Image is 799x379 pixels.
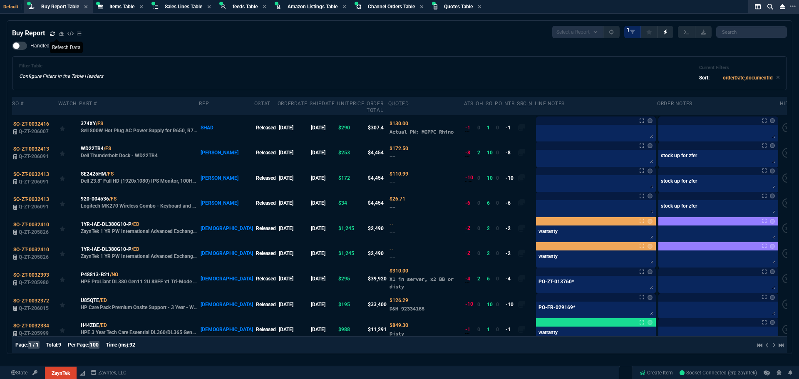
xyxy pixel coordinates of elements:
p: HP Care Pack Premium Onsite Support - 3 Year - Warranty [81,304,198,311]
span: Q-ZT-206091 [19,179,49,185]
div: -8 [465,149,470,157]
span: 0 [496,276,499,282]
div: PO [495,100,502,107]
span: 2 [477,276,480,282]
td: Released [254,191,278,216]
p: Sell 800W Hot Plug AC Power Supply for R650, R750, R6525, R7525 [81,127,198,134]
td: [DEMOGRAPHIC_DATA] [199,216,254,240]
span: 100 [89,342,99,349]
p: Sort: [699,74,710,82]
span: SO-ZT-0032413 [13,196,49,202]
span: SO-ZT-0032334 [13,323,49,329]
abbr: Quoted Cost and Sourcing Notes [388,101,409,107]
td: $172 [337,166,367,191]
td: $34 [337,191,367,216]
p: Logitech MK270 Wireless Combo - Keyboard and mouse set - wireless - 2.4 GHz - English [81,203,198,209]
div: Rep [199,100,209,107]
nx-icon: Close Tab [342,4,346,10]
h4: Buy Report [12,28,45,38]
td: [DATE] [310,191,337,216]
td: $4,454 [367,191,388,216]
a: /ED [99,297,107,304]
td: -1 [504,317,517,342]
td: $988 [337,317,367,342]
span: Quotes Table [444,4,473,10]
span: Quoted Cost [390,268,408,274]
td: 1 [486,115,495,140]
span: Quoted Cost [390,196,405,202]
span: Q-ZT-206091 [19,154,49,159]
span: Quoted Cost [390,171,408,177]
span: Channel Orders Table [368,4,415,10]
span: 0 [496,250,499,256]
span: WD22TB4 [81,145,104,152]
td: Logitech MK270 Wireless Combo - Keyboard and mouse set - wireless - 2.4 GHz - English [79,191,199,216]
nx-icon: Close Tab [263,4,266,10]
td: [DATE] [278,241,310,266]
td: ZaynTek 1 YR PW International Advanced Exchange DL380 G10 [79,241,199,266]
td: $307.4 [367,115,388,140]
span: SO-ZT-0032393 [13,272,49,278]
div: -6 [465,199,470,207]
span: feeds Table [233,4,258,10]
span: 1YR-IAE-DL380G10-P [81,220,132,228]
span: Actual PN: MGPPC Rhino [390,129,454,135]
span: 374XY [81,120,96,127]
span: Sales Lines Table [165,4,202,10]
td: [DEMOGRAPHIC_DATA] [199,241,254,266]
span: Total: [46,342,58,348]
span: SO-ZT-0032413 [13,146,49,152]
div: shipDate [310,100,335,107]
span: SE2425HM [81,170,106,178]
div: -2 [465,224,470,232]
span: Socket Connected (erp-zayntek) [680,370,757,376]
span: Quoted Cost [390,146,408,151]
p: HPE 3 Year Tech Care Essential DL360/DL365 Gen11 Smart Choice Service 24x7 [81,329,198,336]
td: -2 [504,241,517,266]
div: Add to Watchlist [60,223,78,234]
td: Sell 800W Hot Plug AC Power Supply for R650, R750, R6525, R7525 [79,115,199,140]
td: $4,454 [367,166,388,191]
td: [DATE] [278,216,310,240]
span: 920-004536 [81,195,109,203]
td: 10 [486,166,495,191]
div: unitPrice [337,100,364,107]
td: [DATE] [278,166,310,191]
td: [DATE] [310,317,337,342]
td: $33,400 [367,292,388,317]
div: -10 [465,174,473,182]
a: /FS [96,120,103,127]
div: SO # [12,100,23,107]
div: Add to Watchlist [60,324,78,335]
div: Watch [58,100,77,107]
td: $2,490 [367,241,388,266]
h6: Current Filters [699,65,780,71]
span: 0 [496,200,499,206]
p: ZaynTek 1 YR PW International Advanced Exchange DL380 G10 [81,253,198,260]
td: -6 [504,191,517,216]
span: Q-ZT-206091 [19,204,49,210]
span: Items Table [109,4,134,10]
div: Line Notes [535,100,565,107]
td: [DATE] [278,317,310,342]
span: SO-ZT-0032413 [13,171,49,177]
span: 0 [477,175,480,181]
span: 0 [477,200,480,206]
span: -- [390,154,395,160]
span: H44ZBE [81,322,99,329]
div: Add to Watchlist [60,172,78,184]
a: /ED [132,220,139,228]
span: Per Page: [68,342,89,348]
div: NTB [504,100,515,107]
a: API TOKEN [30,369,40,377]
span: 0 [496,150,499,156]
td: [PERSON_NAME] [199,166,254,191]
span: Disty [390,330,404,337]
p: Dell Thunderbolt Dock - WD22TB4 [81,152,158,159]
nx-icon: Close Tab [420,4,424,10]
input: Search [716,26,787,38]
td: Released [254,266,278,292]
span: 92 [129,342,135,348]
td: Released [254,140,278,165]
span: Quoted Cost [390,322,408,328]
